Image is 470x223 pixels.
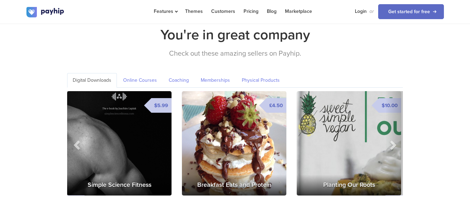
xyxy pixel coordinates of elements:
[151,98,172,113] span: $5.99
[297,175,401,196] h3: Planting Our Roots
[297,91,401,196] a: Planting Our Roots Planting Our Roots $10.00
[182,91,286,196] a: Breakfast Eats and Protein Breakfast Eats and Protein £4.50
[26,7,65,17] img: logo.svg
[379,98,401,113] span: $10.00
[67,73,117,88] a: Digital Downloads
[297,91,401,196] img: Planting Our Roots
[67,91,172,196] img: Simple Science Fitness
[67,175,172,196] h3: Simple Science Fitness
[163,73,194,88] a: Coaching
[26,25,444,45] h2: You're in great company
[182,175,286,196] h3: Breakfast Eats and Protein
[67,91,172,196] a: Simple Science Fitness Simple Science Fitness $5.99
[236,73,285,88] a: Physical Products
[195,73,236,88] a: Memberships
[118,73,162,88] a: Online Courses
[154,8,177,14] span: Features
[266,98,286,113] span: £4.50
[26,48,444,59] p: Check out these amazing sellers on Payhip.
[378,4,444,19] a: Get started for free
[182,91,286,196] img: Breakfast Eats and Protein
